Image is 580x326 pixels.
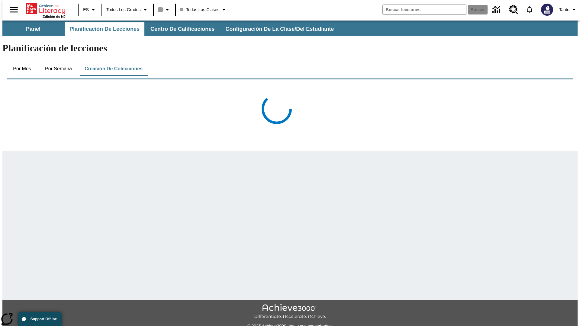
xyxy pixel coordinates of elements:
[537,2,557,18] button: Escoja un nuevo avatar
[522,2,537,18] a: Notificaciones
[40,62,77,76] button: Por semana
[559,7,569,13] span: Tauto
[541,4,553,16] img: Avatar
[26,26,40,33] span: Panel
[383,5,466,14] input: Buscar campo
[104,4,151,15] button: Grado: Todos los grados, Elige un grado
[178,4,230,15] button: Clase: Todas las clases, Selecciona una clase
[225,26,334,33] span: Configuración de la clase/del estudiante
[3,22,63,36] button: Panel
[2,43,578,54] h1: Planificación de lecciones
[221,22,339,36] button: Configuración de la clase/del estudiante
[80,4,100,15] button: Lenguaje: ES, Selecciona un idioma
[180,7,220,13] span: Todas las clases
[2,21,578,36] div: Subbarra de navegación
[489,2,505,18] a: Centro de información
[80,62,147,76] button: Creación de colecciones
[7,62,37,76] button: Por mes
[557,4,580,15] button: Perfil/Configuración
[26,3,66,15] a: Portada
[146,22,219,36] button: Centro de calificaciones
[2,22,339,36] div: Subbarra de navegación
[31,317,57,321] span: Support Offline
[254,304,326,319] img: Achieve3000 Differentiate Accelerate Achieve
[5,1,23,19] button: Abrir el menú lateral
[26,2,66,18] div: Portada
[69,26,140,33] span: Planificación de lecciones
[18,312,62,326] button: Support Offline
[106,7,141,13] span: Todos los grados
[150,26,214,33] span: Centro de calificaciones
[505,2,522,18] a: Centro de recursos, Se abrirá en una pestaña nueva.
[83,7,89,13] span: ES
[65,22,144,36] button: Planificación de lecciones
[43,15,66,18] span: Edición de NJ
